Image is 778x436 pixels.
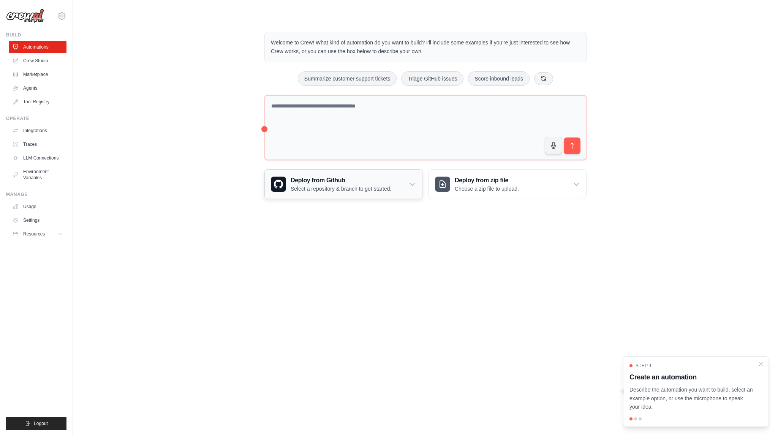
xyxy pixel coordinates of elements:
iframe: Chat Widget [740,400,778,436]
p: Select a repository & branch to get started. [291,185,391,193]
a: Automations [9,41,66,53]
button: Score inbound leads [468,71,530,86]
a: Traces [9,138,66,150]
img: Logo [6,9,44,23]
button: Logout [6,417,66,430]
p: Describe the automation you want to build, select an example option, or use the microphone to spe... [629,385,753,411]
a: Crew Studio [9,55,66,67]
button: Resources [9,228,66,240]
a: Integrations [9,125,66,137]
a: Settings [9,214,66,226]
p: Choose a zip file to upload. [455,185,519,193]
a: Usage [9,201,66,213]
div: Manage [6,191,66,197]
span: Step 1 [636,363,652,369]
div: Build [6,32,66,38]
button: Close walkthrough [758,361,764,367]
a: Tool Registry [9,96,66,108]
a: Agents [9,82,66,94]
h3: Create an automation [629,372,753,382]
h3: Deploy from Github [291,176,391,185]
a: LLM Connections [9,152,66,164]
span: Resources [23,231,45,237]
a: Marketplace [9,68,66,81]
button: Summarize customer support tickets [298,71,397,86]
h3: Deploy from zip file [455,176,519,185]
p: Welcome to Crew! What kind of automation do you want to build? I'll include some examples if you'... [271,38,580,56]
a: Environment Variables [9,166,66,184]
div: Operate [6,115,66,122]
button: Triage GitHub issues [401,71,463,86]
span: Logout [34,420,48,427]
